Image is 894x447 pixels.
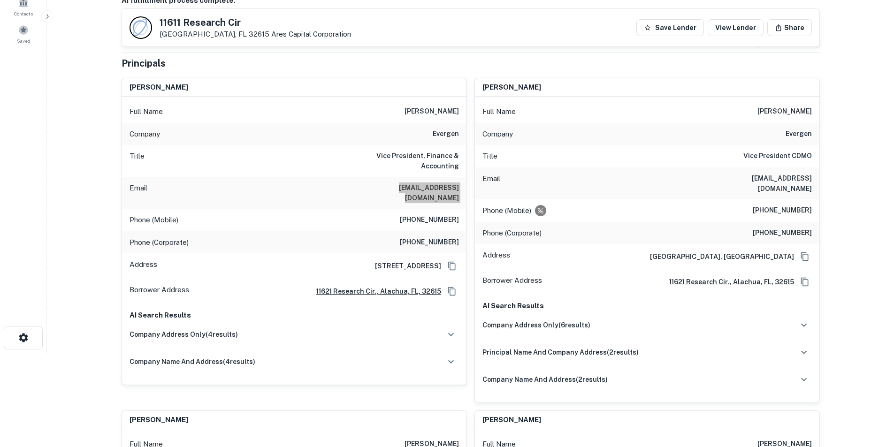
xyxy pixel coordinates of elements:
[400,214,459,226] h6: [PHONE_NUMBER]
[482,320,590,330] h6: company address only ( 6 results)
[798,275,812,289] button: Copy Address
[130,129,160,140] p: Company
[847,372,894,417] iframe: Chat Widget
[708,19,764,36] a: View Lender
[130,259,157,273] p: Address
[130,310,459,321] p: AI Search Results
[445,259,459,273] button: Copy Address
[130,214,178,226] p: Phone (Mobile)
[482,129,513,140] p: Company
[130,151,145,171] p: Title
[535,205,546,216] div: Requests to not be contacted at this number
[482,205,531,216] p: Phone (Mobile)
[14,10,33,17] span: Contacts
[130,237,189,248] p: Phone (Corporate)
[309,286,441,296] a: 11621 research cir., alachua, FL, 32615
[271,30,351,38] a: Ares Capital Corporation
[130,284,189,298] p: Borrower Address
[482,374,608,385] h6: company name and address ( 2 results)
[346,182,459,203] h6: [EMAIL_ADDRESS][DOMAIN_NAME]
[482,347,639,357] h6: principal name and company address ( 2 results)
[757,106,812,117] h6: [PERSON_NAME]
[786,129,812,140] h6: evergen
[482,415,541,425] h6: [PERSON_NAME]
[130,329,238,340] h6: company address only ( 4 results)
[482,82,541,93] h6: [PERSON_NAME]
[482,300,812,311] p: AI Search Results
[445,284,459,298] button: Copy Address
[482,275,542,289] p: Borrower Address
[482,173,500,194] p: Email
[122,56,166,70] h5: Principals
[798,250,812,264] button: Copy Address
[130,106,163,117] p: Full Name
[482,151,497,162] p: Title
[642,251,794,262] h6: [GEOGRAPHIC_DATA], [GEOGRAPHIC_DATA]
[482,106,516,117] p: Full Name
[160,30,351,38] p: [GEOGRAPHIC_DATA], FL 32615
[482,250,510,264] p: Address
[405,106,459,117] h6: [PERSON_NAME]
[130,356,255,367] h6: company name and address ( 4 results)
[17,37,31,45] span: Saved
[400,237,459,248] h6: [PHONE_NUMBER]
[367,261,441,271] a: [STREET_ADDRESS]
[482,227,542,239] p: Phone (Corporate)
[753,227,812,239] h6: [PHONE_NUMBER]
[699,173,812,194] h6: [EMAIL_ADDRESS][DOMAIN_NAME]
[130,415,188,425] h6: [PERSON_NAME]
[110,10,181,24] div: Sending borrower request to AI...
[130,82,188,93] h6: [PERSON_NAME]
[753,205,812,216] h6: [PHONE_NUMBER]
[130,182,147,203] p: Email
[433,129,459,140] h6: evergen
[346,151,459,171] h6: Vice President, Finance & Accounting
[662,277,794,287] a: 11621 research cir., alachua, FL, 32615
[743,151,812,162] h6: Vice President CDMO
[3,21,44,46] a: Saved
[636,19,704,36] button: Save Lender
[767,19,812,36] button: Share
[160,18,351,27] h5: 11611 Research Cir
